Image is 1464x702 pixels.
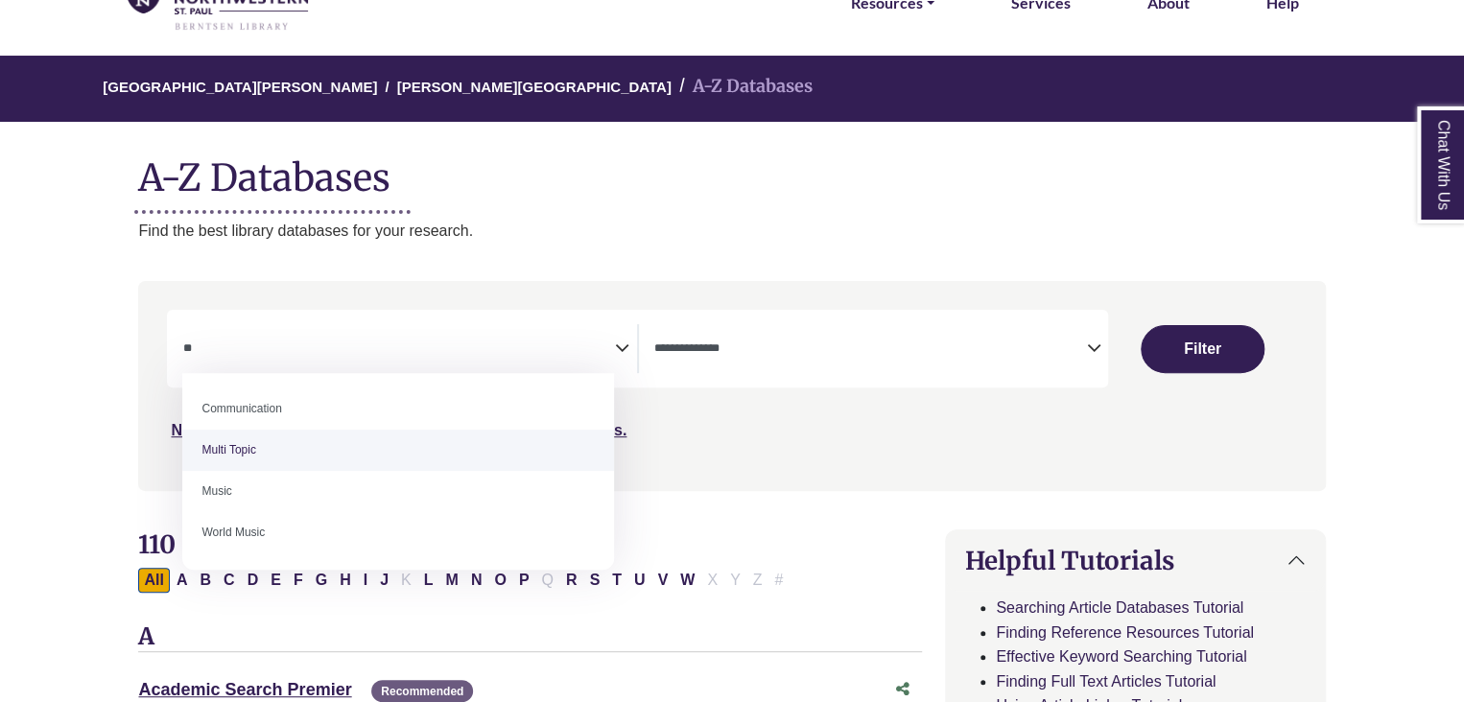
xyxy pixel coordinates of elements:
[371,680,473,702] span: Recommended
[194,568,217,593] button: Filter Results B
[488,568,511,593] button: Filter Results O
[672,73,813,101] li: A-Z Databases
[138,568,169,593] button: All
[439,568,463,593] button: Filter Results M
[996,599,1243,616] a: Searching Article Databases Tutorial
[996,624,1254,641] a: Finding Reference Resources Tutorial
[583,568,605,593] button: Filter Results S
[674,568,700,593] button: Filter Results W
[138,680,351,699] a: Academic Search Premier
[182,342,614,358] textarea: Search
[242,568,265,593] button: Filter Results D
[182,430,614,471] li: Multi Topic
[265,568,287,593] button: Filter Results E
[182,388,614,430] li: Communication
[103,76,377,95] a: [GEOGRAPHIC_DATA][PERSON_NAME]
[171,422,626,438] a: Not sure where to start? Check our Recommended Databases.
[138,141,1325,199] h1: A-Z Databases
[397,76,672,95] a: [PERSON_NAME][GEOGRAPHIC_DATA]
[996,648,1246,665] a: Effective Keyword Searching Tutorial
[465,568,488,593] button: Filter Results N
[334,568,357,593] button: Filter Results H
[996,673,1216,690] a: Finding Full Text Articles Tutorial
[628,568,651,593] button: Filter Results U
[138,571,791,587] div: Alpha-list to filter by first letter of database name
[513,568,535,593] button: Filter Results P
[288,568,309,593] button: Filter Results F
[138,281,1325,490] nav: Search filters
[138,528,307,560] span: 110 Databases
[946,530,1324,591] button: Helpful Tutorials
[182,471,614,512] li: Music
[182,512,614,553] li: World Music
[138,623,922,652] h3: A
[651,568,673,593] button: Filter Results V
[560,568,583,593] button: Filter Results R
[374,568,394,593] button: Filter Results J
[138,219,1325,244] p: Find the best library databases for your research.
[654,342,1086,358] textarea: Search
[171,568,194,593] button: Filter Results A
[218,568,241,593] button: Filter Results C
[1141,325,1264,373] button: Submit for Search Results
[310,568,333,593] button: Filter Results G
[606,568,627,593] button: Filter Results T
[138,56,1325,122] nav: breadcrumb
[358,568,373,593] button: Filter Results I
[418,568,439,593] button: Filter Results L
